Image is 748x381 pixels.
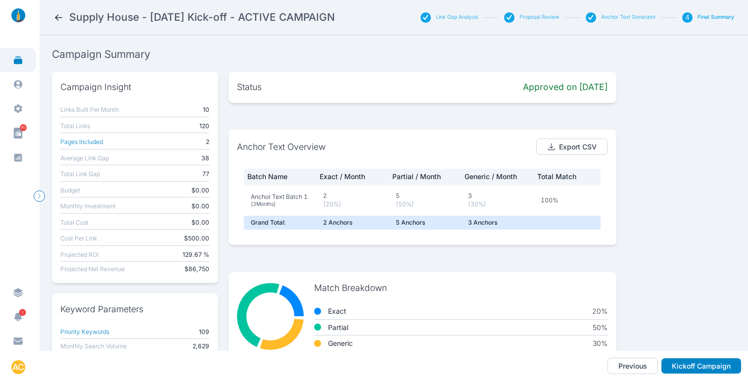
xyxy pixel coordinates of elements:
[60,249,98,260] button: Projected ROI
[316,216,388,230] td: 2 Anchor s
[60,104,119,115] button: Links Built Per Month
[52,48,736,61] h2: Campaign Summary
[60,137,103,147] button: Pages Included
[191,185,209,195] b: $0.00
[608,358,658,375] button: Previous
[541,196,599,205] p: 100%
[60,153,109,163] button: Average Link Gap
[323,200,381,209] p: ( 20 %)
[201,153,209,163] b: 38
[60,341,127,351] button: Monthly Search Volume
[206,137,209,147] b: 2
[661,358,741,374] button: Kickoff Campaign
[698,14,734,21] button: Final Summary
[8,8,29,22] img: linklaunch_small.2ae18699.png
[593,339,608,348] p: 30 %
[537,172,603,181] p: Total Match
[468,200,527,209] p: ( 30 %)
[191,201,209,211] b: $0.00
[60,217,89,228] button: Total Cost
[465,172,522,181] p: Generic / Month
[237,140,326,154] p: Anchor Text Overview
[251,192,308,201] p: Anchor Text Batch 1
[601,14,656,21] button: Anchor Text Generator
[60,201,116,211] button: Monthly Investment
[682,12,693,23] div: 4
[436,14,478,21] button: Link Gap Analysis
[328,307,346,316] b: exact
[191,217,209,228] b: $0.00
[60,169,100,179] button: Total Link Gap
[60,185,80,195] button: Budget
[396,200,454,209] p: ( 50 %)
[592,307,608,316] p: 20 %
[519,14,560,21] button: Proposal Review
[251,201,309,208] p: [ 3 Month s ]
[593,323,608,332] p: 50 %
[328,339,353,348] b: generic
[184,233,209,243] b: $500.00
[60,302,209,316] p: Keyword Parameters
[237,80,262,94] p: Status
[461,216,534,230] td: 3 Anchor s
[536,139,608,155] button: Export CSV
[60,327,109,337] button: Priority Keywords
[392,172,450,181] p: Partial / Month
[60,233,97,243] button: Cost Per Link
[60,121,90,131] button: Total Links
[323,191,381,200] p: 2
[203,104,209,115] b: 10
[320,172,377,181] p: Exact / Month
[389,216,461,230] td: 5 Anchor s
[60,264,125,274] button: Projected Net Revenue
[244,216,316,230] td: Grand Total:
[192,341,209,351] b: 2,629
[468,191,527,200] p: 3
[69,10,335,24] h2: Supply House - June 2025 Kick-off - ACTIVE CAMPAIGN
[396,191,454,200] p: 5
[314,281,608,295] p: Match Breakdown
[185,264,209,274] b: $86,750
[523,80,608,94] b: Approved on [DATE]
[202,169,209,179] b: 77
[60,80,209,94] p: Campaign Insight
[199,121,209,131] b: 120
[20,124,27,131] span: 60
[328,323,348,332] b: partial
[247,172,305,181] p: Batch Name
[199,327,209,337] b: 109
[183,249,209,260] b: 129.67 %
